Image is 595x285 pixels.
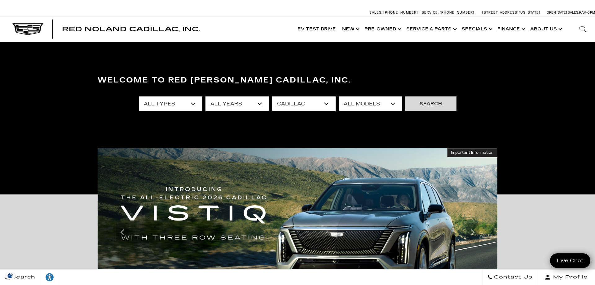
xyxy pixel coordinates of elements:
[10,273,35,282] span: Search
[403,17,459,42] a: Service & Parts
[447,148,497,157] button: Important Information
[483,269,537,285] a: Contact Us
[361,17,403,42] a: Pre-Owned
[272,96,336,111] select: Filter by make
[466,223,479,242] div: Next slide
[551,273,588,282] span: My Profile
[527,17,564,42] a: About Us
[405,96,456,111] button: Search
[422,11,439,15] span: Service:
[369,11,382,15] span: Sales:
[369,11,420,14] a: Sales: [PHONE_NUMBER]
[3,272,17,279] img: Opt-Out Icon
[554,257,587,264] span: Live Chat
[547,11,567,15] span: Open [DATE]
[420,11,476,14] a: Service: [PHONE_NUMBER]
[383,11,418,15] span: [PHONE_NUMBER]
[139,96,202,111] select: Filter by type
[492,273,532,282] span: Contact Us
[62,26,200,32] a: Red Noland Cadillac, Inc.
[294,17,339,42] a: EV Test Drive
[40,269,59,285] a: Explore your accessibility options
[451,150,494,155] span: Important Information
[102,101,103,102] a: Accessible Carousel
[12,23,43,35] img: Cadillac Dark Logo with Cadillac White Text
[550,253,590,268] a: Live Chat
[205,96,269,111] select: Filter by year
[459,17,494,42] a: Specials
[98,74,497,87] h3: Welcome to Red [PERSON_NAME] Cadillac, Inc.
[494,17,527,42] a: Finance
[579,11,595,15] span: 9 AM-6 PM
[537,269,595,285] button: Open user profile menu
[568,11,579,15] span: Sales:
[62,25,200,33] span: Red Noland Cadillac, Inc.
[3,272,17,279] section: Click to Open Cookie Consent Modal
[116,223,129,242] div: Previous slide
[40,273,59,282] div: Explore your accessibility options
[339,17,361,42] a: New
[570,17,595,42] div: Search
[440,11,474,15] span: [PHONE_NUMBER]
[339,96,402,111] select: Filter by model
[482,11,540,15] a: [STREET_ADDRESS][US_STATE]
